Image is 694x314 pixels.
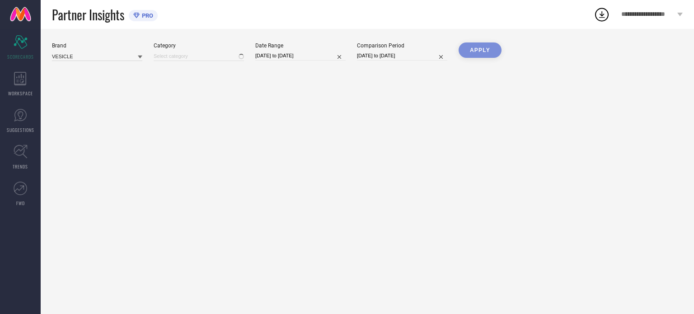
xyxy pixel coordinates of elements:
input: Select date range [255,51,346,61]
div: Comparison Period [357,42,447,49]
span: PRO [140,12,153,19]
div: Brand [52,42,142,49]
span: WORKSPACE [8,90,33,97]
span: FWD [16,200,25,206]
input: Select comparison period [357,51,447,61]
div: Open download list [594,6,610,23]
div: Date Range [255,42,346,49]
span: Partner Insights [52,5,124,24]
div: Category [154,42,244,49]
span: SUGGESTIONS [7,127,34,133]
span: SCORECARDS [7,53,34,60]
span: TRENDS [13,163,28,170]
